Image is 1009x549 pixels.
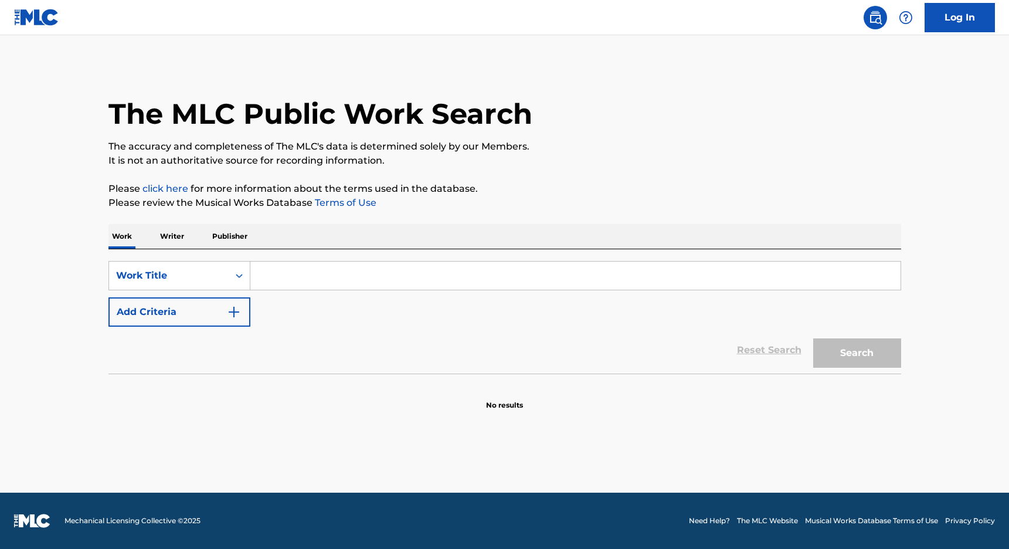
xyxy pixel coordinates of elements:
[157,224,188,249] p: Writer
[108,224,135,249] p: Work
[894,6,918,29] div: Help
[689,516,730,526] a: Need Help?
[925,3,995,32] a: Log In
[142,183,188,194] a: click here
[805,516,938,526] a: Musical Works Database Terms of Use
[108,196,901,210] p: Please review the Musical Works Database
[108,261,901,374] form: Search Form
[108,96,532,131] h1: The MLC Public Work Search
[108,140,901,154] p: The accuracy and completeness of The MLC's data is determined solely by our Members.
[864,6,887,29] a: Public Search
[209,224,251,249] p: Publisher
[14,514,50,528] img: logo
[312,197,376,208] a: Terms of Use
[14,9,59,26] img: MLC Logo
[108,182,901,196] p: Please for more information about the terms used in the database.
[108,297,250,327] button: Add Criteria
[116,269,222,283] div: Work Title
[868,11,882,25] img: search
[227,305,241,319] img: 9d2ae6d4665cec9f34b9.svg
[950,493,1009,549] iframe: Chat Widget
[945,516,995,526] a: Privacy Policy
[899,11,913,25] img: help
[486,386,523,411] p: No results
[108,154,901,168] p: It is not an authoritative source for recording information.
[64,516,201,526] span: Mechanical Licensing Collective © 2025
[737,516,798,526] a: The MLC Website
